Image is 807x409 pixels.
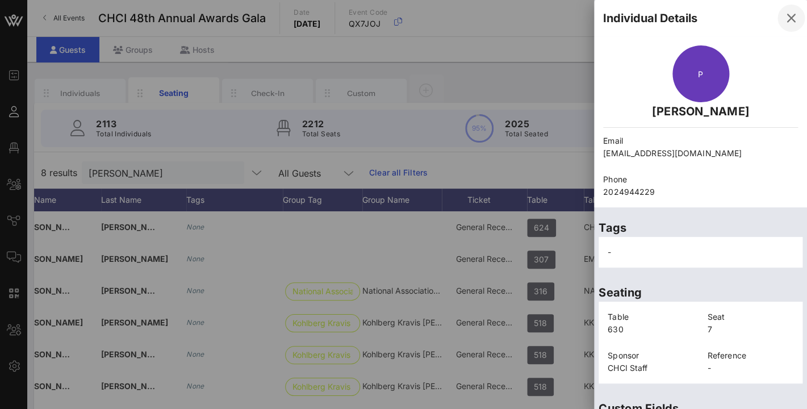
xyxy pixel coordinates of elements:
[603,173,798,186] p: Phone
[603,147,798,160] p: [EMAIL_ADDRESS][DOMAIN_NAME]
[708,323,794,336] p: 7
[603,186,798,198] p: 2024944229
[698,69,703,79] span: P
[708,362,794,374] p: -
[599,219,802,237] p: Tags
[608,311,694,323] p: Table
[708,349,794,362] p: Reference
[603,10,697,27] div: Individual Details
[603,102,798,120] p: [PERSON_NAME]
[599,283,802,302] p: Seating
[708,311,794,323] p: Seat
[603,135,798,147] p: Email
[608,247,611,257] span: -
[608,349,694,362] p: Sponsor
[608,362,694,374] p: CHCI Staff
[608,323,694,336] p: 630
